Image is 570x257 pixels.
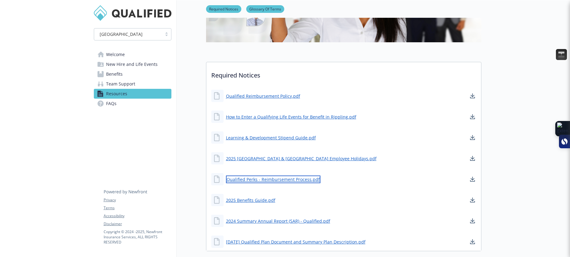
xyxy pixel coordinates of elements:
[226,239,365,245] a: [DATE] Qualified Plan Document and Summary Plan Description.pdf
[104,213,171,219] a: Accessibility
[469,196,476,204] a: download document
[106,89,127,99] span: Resources
[104,197,171,203] a: Privacy
[557,123,568,135] img: Extension Icon
[94,79,171,89] a: Team Support
[226,176,320,183] a: Qualified Perks - Reimbursement Process.pdf
[469,155,476,162] a: download document
[469,92,476,100] a: download document
[206,6,241,12] a: Required Notices
[106,79,135,89] span: Team Support
[104,221,171,227] a: Disclaimer
[106,59,158,69] span: New Hire and Life Events
[226,134,316,141] a: Learning & Development Stipend Guide.pdf
[94,89,171,99] a: Resources
[206,62,481,85] p: Required Notices
[226,197,275,203] a: 2025 Benefits Guide.pdf
[97,31,159,37] span: [GEOGRAPHIC_DATA]
[226,155,377,162] a: 2025 [GEOGRAPHIC_DATA] & [GEOGRAPHIC_DATA] Employee Holidays.pdf
[246,6,284,12] a: Glossary Of Terms
[106,50,125,59] span: Welcome
[469,238,476,245] a: download document
[104,205,171,211] a: Terms
[94,50,171,59] a: Welcome
[469,134,476,141] a: download document
[94,59,171,69] a: New Hire and Life Events
[469,217,476,225] a: download document
[469,176,476,183] a: download document
[106,69,123,79] span: Benefits
[226,114,356,120] a: How to Enter a Qualifying Life Events for Benefit in Rippling.pdf
[226,218,330,224] a: 2024 Summary Annual Report (SAR) - Qualified.pdf
[469,113,476,120] a: download document
[106,99,117,108] span: FAQs
[94,69,171,79] a: Benefits
[104,229,171,245] p: Copyright © 2024 - 2025 , Newfront Insurance Services, ALL RIGHTS RESERVED
[94,99,171,108] a: FAQs
[100,31,143,37] span: [GEOGRAPHIC_DATA]
[226,93,300,99] a: Qualified Reimbursement Policy.pdf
